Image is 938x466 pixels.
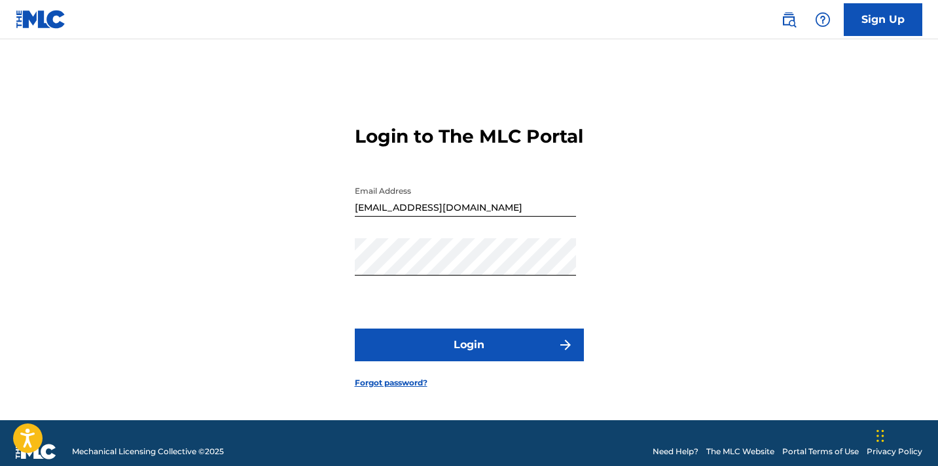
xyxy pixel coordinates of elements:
[782,446,859,457] a: Portal Terms of Use
[776,7,802,33] a: Public Search
[810,7,836,33] div: Help
[815,12,831,27] img: help
[876,416,884,456] div: Drag
[355,329,584,361] button: Login
[72,446,224,457] span: Mechanical Licensing Collective © 2025
[558,337,573,353] img: f7272a7cc735f4ea7f67.svg
[781,12,797,27] img: search
[16,444,56,459] img: logo
[706,446,774,457] a: The MLC Website
[873,403,938,466] iframe: Chat Widget
[653,446,698,457] a: Need Help?
[867,446,922,457] a: Privacy Policy
[355,125,583,148] h3: Login to The MLC Portal
[16,10,66,29] img: MLC Logo
[355,377,427,389] a: Forgot password?
[844,3,922,36] a: Sign Up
